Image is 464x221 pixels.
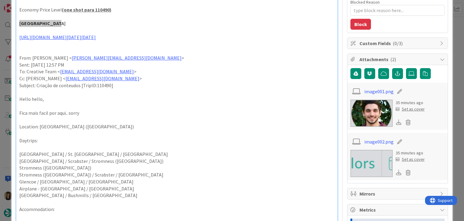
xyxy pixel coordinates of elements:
[364,138,394,145] a: image002.png
[19,151,334,158] p: [GEOGRAPHIC_DATA] / St. [GEOGRAPHIC_DATA] / [GEOGRAPHIC_DATA]
[19,164,334,171] p: Stromness ([GEOGRAPHIC_DATA])
[19,110,334,117] p: Fica mais facil por aqui.. sorry
[66,75,139,81] a: [EMAIL_ADDRESS][DOMAIN_NAME]
[359,40,437,47] span: Custom Fields
[19,68,334,75] p: To: Creative Team < >
[359,56,437,63] span: Attachments
[19,192,334,199] p: [GEOGRAPHIC_DATA] / Bushmills / [GEOGRAPHIC_DATA]
[19,158,334,165] p: [GEOGRAPHIC_DATA] / Scrabster / Stromness ([GEOGRAPHIC_DATA])
[19,185,334,192] p: Airplane - [GEOGRAPHIC_DATA] / [GEOGRAPHIC_DATA]
[19,54,334,61] p: From: [PERSON_NAME] < >
[390,56,396,62] span: ( 2 )
[13,1,27,8] span: Support
[19,96,334,103] p: Hello hello,
[396,106,425,112] div: Set as cover
[19,61,334,68] p: Sent: [DATE] 12:57 PM
[72,55,182,61] a: [PERSON_NAME][EMAIL_ADDRESS][DOMAIN_NAME]
[393,40,403,46] span: ( 0/3 )
[19,123,334,130] p: Location: [GEOGRAPHIC_DATA] ([GEOGRAPHIC_DATA])
[19,34,96,40] a: [URL][DOMAIN_NAME][DATE][DATE]
[19,171,334,178] p: Stromness ([GEOGRAPHIC_DATA]) / Scrabster / [GEOGRAPHIC_DATA]
[359,206,437,213] span: Metrics
[396,100,425,106] div: 35 minutes ago
[350,19,371,30] button: Block
[60,68,134,74] a: [EMAIL_ADDRESS][DOMAIN_NAME]
[62,7,111,13] u: (one shot para 110490)
[396,118,402,126] div: Download
[19,20,66,26] strong: [GEOGRAPHIC_DATA]
[396,156,425,163] div: Set as cover
[19,6,334,13] p: Economy Price Level
[364,88,394,95] a: image001.png
[19,206,334,213] p: Accommodation:
[396,169,402,176] div: Download
[396,150,425,156] div: 35 minutes ago
[19,178,334,185] p: Glencoe / [GEOGRAPHIC_DATA] / [GEOGRAPHIC_DATA]
[359,190,437,197] span: Mirrors
[19,75,334,82] p: Cc: [PERSON_NAME] < >
[19,137,334,144] p: Daytrips:
[19,82,334,89] p: Subject: Criação de conteudos [TripID:110490]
